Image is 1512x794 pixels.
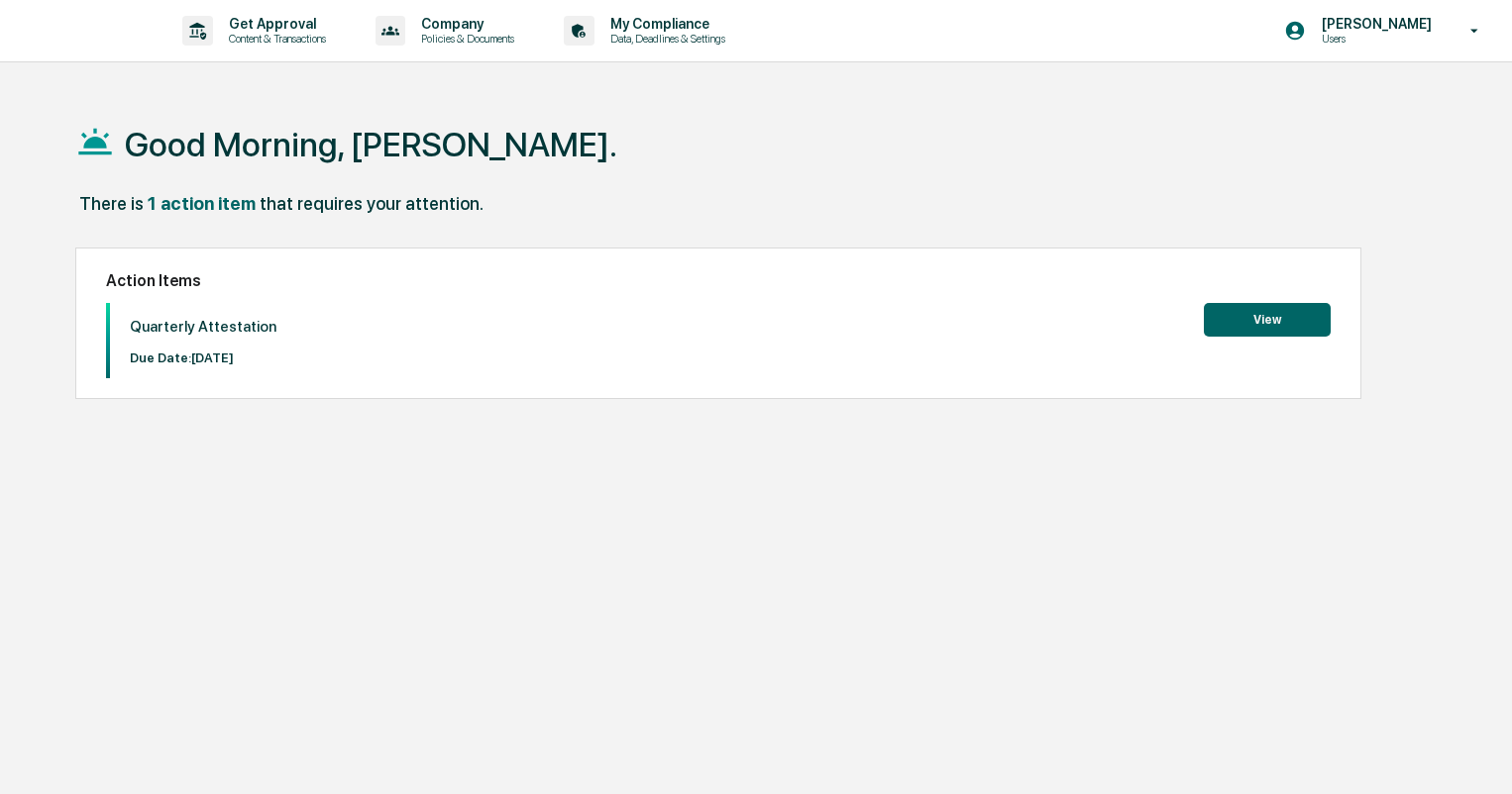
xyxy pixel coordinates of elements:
div: 1 action item [148,193,256,214]
h1: Good Morning, [PERSON_NAME]. [125,125,617,164]
p: Due Date: [DATE] [130,350,276,365]
p: Data, Deadlines & Settings [594,32,735,46]
p: Policies & Documents [405,32,524,46]
p: Quarterly Attestation [130,318,276,336]
p: Users [1306,32,1442,46]
p: [PERSON_NAME] [1306,16,1442,32]
p: Company [405,16,524,32]
img: logo [48,16,143,47]
a: View [1204,309,1331,328]
button: View [1204,303,1331,337]
p: My Compliance [594,16,735,32]
h2: Action Items [106,271,1331,290]
div: There is [79,193,144,214]
p: Get Approval [213,16,336,32]
div: that requires your attention. [260,193,484,214]
p: Content & Transactions [213,32,336,46]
